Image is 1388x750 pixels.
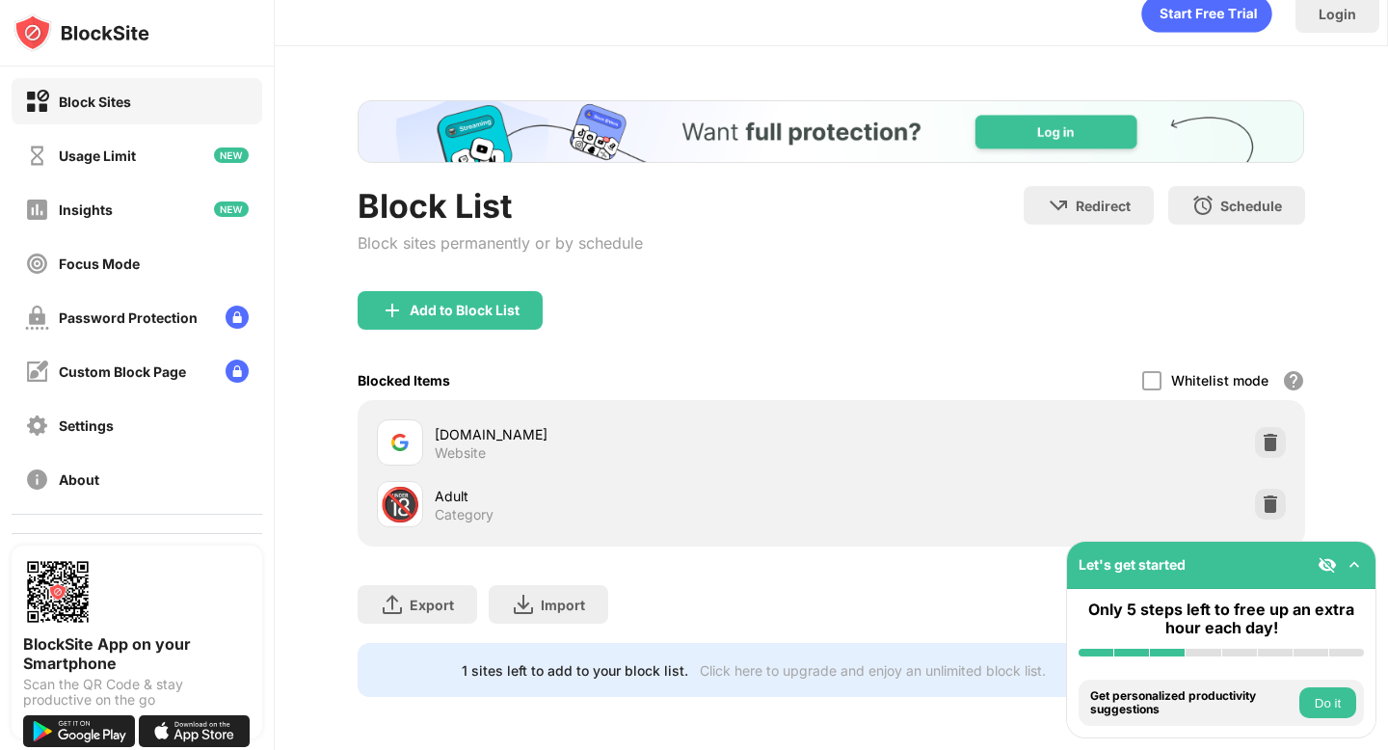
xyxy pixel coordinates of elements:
[1220,198,1282,214] div: Schedule
[410,597,454,613] div: Export
[23,677,251,708] div: Scan the QR Code & stay productive on the go
[23,557,93,627] img: options-page-qr-code.png
[1318,555,1337,575] img: eye-not-visible.svg
[435,506,494,523] div: Category
[435,444,486,462] div: Website
[25,90,49,114] img: block-on.svg
[25,198,49,222] img: insights-off.svg
[25,306,49,330] img: password-protection-off.svg
[435,486,831,506] div: Adult
[358,100,1304,163] iframe: Banner
[59,255,140,272] div: Focus Mode
[1079,556,1186,573] div: Let's get started
[59,417,114,434] div: Settings
[25,144,49,168] img: time-usage-off.svg
[358,186,643,226] div: Block List
[59,363,186,380] div: Custom Block Page
[462,662,688,679] div: 1 sites left to add to your block list.
[435,424,831,444] div: [DOMAIN_NAME]
[1345,555,1364,575] img: omni-setup-toggle.svg
[226,360,249,383] img: lock-menu.svg
[1076,198,1131,214] div: Redirect
[139,715,251,747] img: download-on-the-app-store.svg
[410,303,520,318] div: Add to Block List
[541,597,585,613] div: Import
[1090,689,1295,717] div: Get personalized productivity suggestions
[25,414,49,438] img: settings-off.svg
[214,147,249,163] img: new-icon.svg
[13,13,149,52] img: logo-blocksite.svg
[25,360,49,384] img: customize-block-page-off.svg
[380,485,420,524] div: 🔞
[23,634,251,673] div: BlockSite App on your Smartphone
[23,715,135,747] img: get-it-on-google-play.svg
[226,306,249,329] img: lock-menu.svg
[59,94,131,110] div: Block Sites
[1299,687,1356,718] button: Do it
[700,662,1046,679] div: Click here to upgrade and enjoy an unlimited block list.
[59,471,99,488] div: About
[1171,372,1268,388] div: Whitelist mode
[388,431,412,454] img: favicons
[358,233,643,253] div: Block sites permanently or by schedule
[25,468,49,492] img: about-off.svg
[1319,6,1356,22] div: Login
[59,201,113,218] div: Insights
[358,372,450,388] div: Blocked Items
[1079,601,1364,637] div: Only 5 steps left to free up an extra hour each day!
[59,309,198,326] div: Password Protection
[25,252,49,276] img: focus-off.svg
[59,147,136,164] div: Usage Limit
[214,201,249,217] img: new-icon.svg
